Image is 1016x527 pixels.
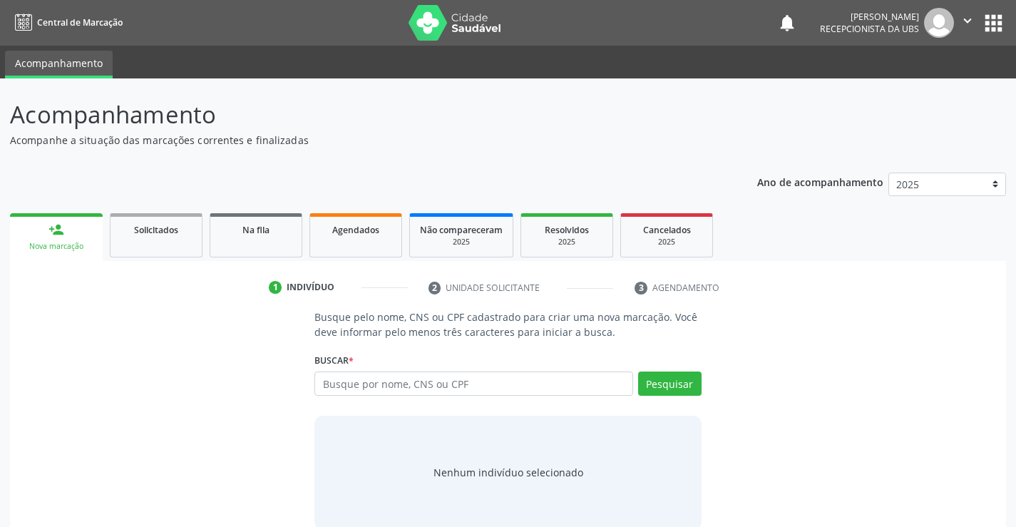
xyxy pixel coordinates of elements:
[242,224,270,236] span: Na fila
[545,224,589,236] span: Resolvidos
[134,224,178,236] span: Solicitados
[643,224,691,236] span: Cancelados
[777,13,797,33] button: notifications
[433,465,583,480] div: Nenhum indivíduo selecionado
[314,309,701,339] p: Busque pelo nome, CNS ou CPF cadastrado para criar uma nova marcação. Você deve informar pelo men...
[314,372,632,396] input: Busque por nome, CNS ou CPF
[638,372,702,396] button: Pesquisar
[287,281,334,294] div: Indivíduo
[48,222,64,237] div: person_add
[960,13,975,29] i: 
[631,237,702,247] div: 2025
[269,281,282,294] div: 1
[924,8,954,38] img: img
[5,51,113,78] a: Acompanhamento
[820,11,919,23] div: [PERSON_NAME]
[531,237,602,247] div: 2025
[954,8,981,38] button: 
[10,133,707,148] p: Acompanhe a situação das marcações correntes e finalizadas
[757,173,883,190] p: Ano de acompanhamento
[37,16,123,29] span: Central de Marcação
[420,224,503,236] span: Não compareceram
[820,23,919,35] span: Recepcionista da UBS
[332,224,379,236] span: Agendados
[981,11,1006,36] button: apps
[20,241,93,252] div: Nova marcação
[314,349,354,372] label: Buscar
[10,97,707,133] p: Acompanhamento
[10,11,123,34] a: Central de Marcação
[420,237,503,247] div: 2025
